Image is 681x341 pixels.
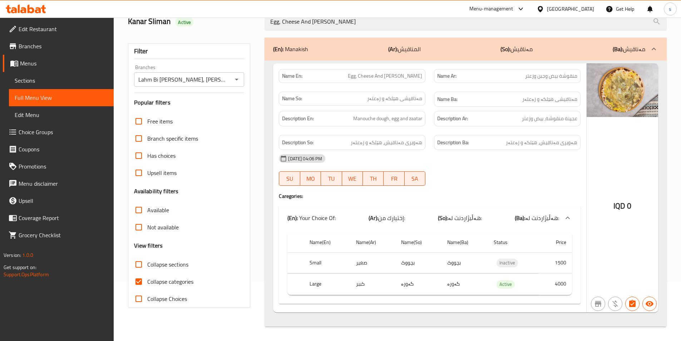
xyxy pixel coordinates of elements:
[500,45,533,53] p: مەناقیش
[134,187,179,195] h3: Availability filters
[19,42,108,50] span: Branches
[324,174,339,184] span: TU
[488,232,539,253] th: Status
[395,274,441,295] td: گەورە
[3,158,114,175] a: Promotions
[408,174,423,184] span: SA
[22,250,33,260] span: 1.0.0
[448,213,482,223] span: هەڵبژاردنت لە:
[147,223,179,232] span: Not available
[437,72,457,80] strong: Name Ar:
[3,20,114,38] a: Edit Restaurant
[441,274,488,295] td: گەورە
[497,280,515,288] span: Active
[441,232,488,253] th: Name(Ba)
[9,106,114,123] a: Edit Menu
[369,213,378,223] b: (Ar):
[350,252,395,273] td: صغير
[608,297,622,311] button: Purchased item
[384,171,404,186] button: FR
[405,171,425,186] button: SA
[19,214,108,222] span: Coverage Report
[304,252,350,273] th: Small
[437,114,468,123] strong: Description Ar:
[147,260,188,269] span: Collapse sections
[287,232,572,295] table: choices table
[147,277,193,286] span: Collapse categories
[4,270,49,279] a: Support.OpsPlatform
[175,18,194,26] div: Active
[19,145,108,154] span: Coupons
[353,114,422,123] span: Manouche dough, egg and zaatar
[539,232,572,253] th: Price
[3,38,114,55] a: Branches
[395,252,441,273] td: بچووک
[388,45,421,53] p: المناقيش
[175,19,194,26] span: Active
[395,232,441,253] th: Name(So)
[282,114,314,123] strong: Description En:
[587,63,658,117] img: Lahm_Bi%C2%A0Ajeen%C2%A0Al%C2%A0Waleed__638684070152236933.jpg
[363,171,384,186] button: TH
[265,13,667,31] input: search
[9,89,114,106] a: Full Menu View
[525,213,559,223] span: هەڵبژاردنت لە:
[539,274,572,295] td: 4000
[591,297,605,311] button: Not branch specific item
[282,174,297,184] span: SU
[351,138,422,147] span: هەویری مەناقیش، هێلکە و زەعتەر
[19,179,108,188] span: Menu disclaimer
[303,174,318,184] span: MO
[4,263,36,272] span: Get support on:
[3,55,114,72] a: Menus
[273,45,308,53] p: Manakish
[285,155,325,162] span: [DATE] 04:06 PM
[348,72,422,80] span: Egg, Cheese And [PERSON_NAME]
[342,171,363,186] button: WE
[273,44,283,54] b: (En):
[19,162,108,171] span: Promotions
[627,199,631,213] span: 0
[522,95,577,104] span: مەناقیشی هێلکە و زەعتەر
[642,297,657,311] button: Available
[367,95,422,102] span: مەناقیشی هێلکە و زەعتەر
[128,16,256,27] h2: Kanar Sliman
[469,5,513,13] div: Menu-management
[497,259,518,267] span: Inactive
[19,231,108,239] span: Grocery Checklist
[300,171,321,186] button: MO
[613,44,623,54] b: (Ba):
[304,232,350,253] th: Name(En)
[525,72,577,80] span: منقوشة بيض وجبن وزعتر
[625,297,640,311] button: Has choices
[539,252,572,273] td: 1500
[613,199,625,213] span: IQD
[20,59,108,68] span: Menus
[15,93,108,102] span: Full Menu View
[282,72,302,80] strong: Name En:
[15,111,108,119] span: Edit Menu
[437,138,469,147] strong: Description Ba:
[19,196,108,205] span: Upsell
[9,72,114,89] a: Sections
[134,98,245,107] h3: Popular filters
[386,174,401,184] span: FR
[279,206,581,229] div: (En): Your Choice Of:(Ar):إختيارك من:(So):هەڵبژاردنت لە:(Ba):هەڵبژاردنت لە:
[279,193,581,200] h4: Caregories:
[232,74,242,84] button: Open
[547,5,594,13] div: [GEOGRAPHIC_DATA]
[441,252,488,273] td: بچووک
[287,213,298,223] b: (En):
[147,134,198,143] span: Branch specific items
[147,294,187,303] span: Collapse Choices
[500,44,510,54] b: (So):
[522,114,577,123] span: عجينة منقوشة، بيض وزعتر
[134,242,163,250] h3: View filters
[147,169,177,177] span: Upsell items
[437,95,458,104] strong: Name Ba:
[134,44,245,59] div: Filter
[350,232,395,253] th: Name(Ar)
[350,274,395,295] td: كبير
[15,76,108,85] span: Sections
